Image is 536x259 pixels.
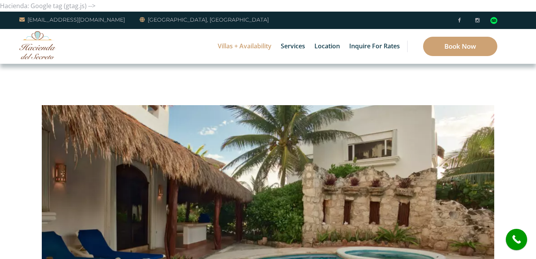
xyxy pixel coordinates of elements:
[19,31,56,59] img: Awesome Logo
[311,29,344,64] a: Location
[508,231,525,248] i: call
[277,29,309,64] a: Services
[345,29,404,64] a: Inquire for Rates
[140,15,269,24] a: [GEOGRAPHIC_DATA], [GEOGRAPHIC_DATA]
[214,29,275,64] a: Villas + Availability
[490,17,497,24] img: Tripadvisor_logomark.svg
[490,17,497,24] div: Read traveler reviews on Tripadvisor
[506,229,527,250] a: call
[423,37,497,56] a: Book Now
[19,15,125,24] a: [EMAIL_ADDRESS][DOMAIN_NAME]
